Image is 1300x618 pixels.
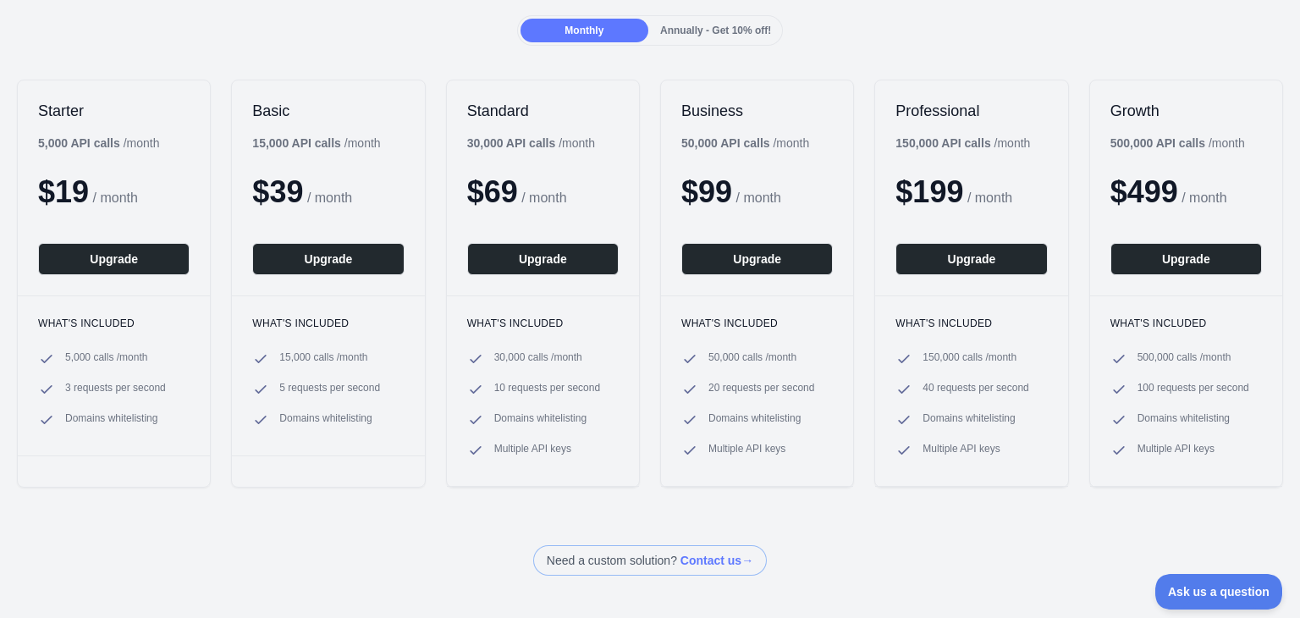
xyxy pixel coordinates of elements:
[708,350,796,367] span: 50,000 calls / month
[494,350,582,367] span: 30,000 calls / month
[923,350,1016,367] span: 150,000 calls / month
[1155,574,1283,610] iframe: Toggle Customer Support
[467,317,619,330] h3: What's included
[895,317,1047,330] h3: What's included
[681,317,833,330] h3: What's included
[1110,317,1262,330] h3: What's included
